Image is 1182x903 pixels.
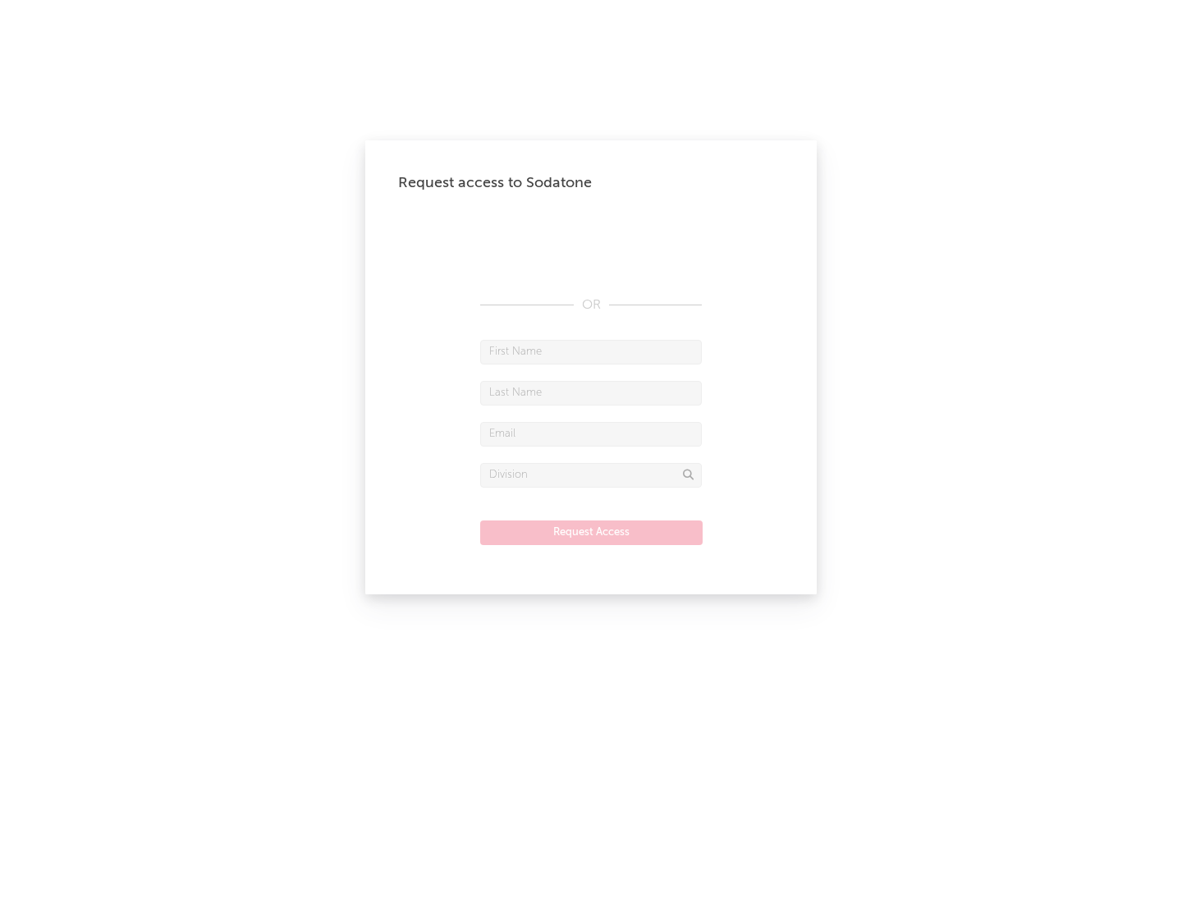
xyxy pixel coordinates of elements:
input: Last Name [480,381,702,406]
div: OR [480,296,702,315]
button: Request Access [480,520,703,545]
input: Division [480,463,702,488]
input: First Name [480,340,702,364]
div: Request access to Sodatone [398,173,784,193]
input: Email [480,422,702,447]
